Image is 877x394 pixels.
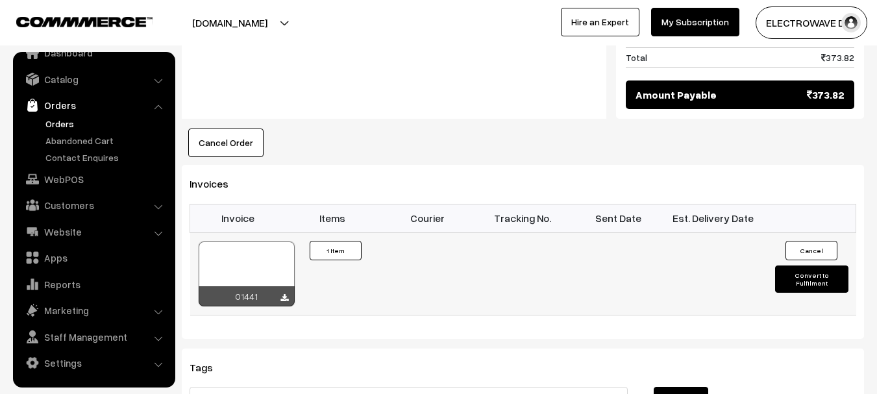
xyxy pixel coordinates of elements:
[42,117,171,130] a: Orders
[651,8,739,36] a: My Subscription
[807,87,845,103] span: 373.82
[775,265,848,293] button: Convert to Fulfilment
[841,13,861,32] img: user
[190,204,286,232] th: Invoice
[16,351,171,375] a: Settings
[16,167,171,191] a: WebPOS
[16,325,171,349] a: Staff Management
[190,361,229,374] span: Tags
[756,6,867,39] button: ELECTROWAVE DE…
[199,286,295,306] div: 01441
[380,204,476,232] th: Courier
[16,68,171,91] a: Catalog
[147,6,313,39] button: [DOMAIN_NAME]
[16,299,171,322] a: Marketing
[785,241,837,260] button: Cancel
[188,129,264,157] button: Cancel Order
[16,13,130,29] a: COMMMERCE
[16,193,171,217] a: Customers
[626,51,647,64] span: Total
[16,246,171,269] a: Apps
[571,204,666,232] th: Sent Date
[16,41,171,64] a: Dashboard
[42,151,171,164] a: Contact Enquires
[42,134,171,147] a: Abandoned Cart
[665,204,761,232] th: Est. Delivery Date
[16,17,153,27] img: COMMMERCE
[636,87,717,103] span: Amount Payable
[190,177,244,190] span: Invoices
[475,204,571,232] th: Tracking No.
[310,241,362,260] button: 1 Item
[561,8,639,36] a: Hire an Expert
[16,93,171,117] a: Orders
[16,273,171,296] a: Reports
[285,204,380,232] th: Items
[16,220,171,243] a: Website
[821,51,854,64] span: 373.82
